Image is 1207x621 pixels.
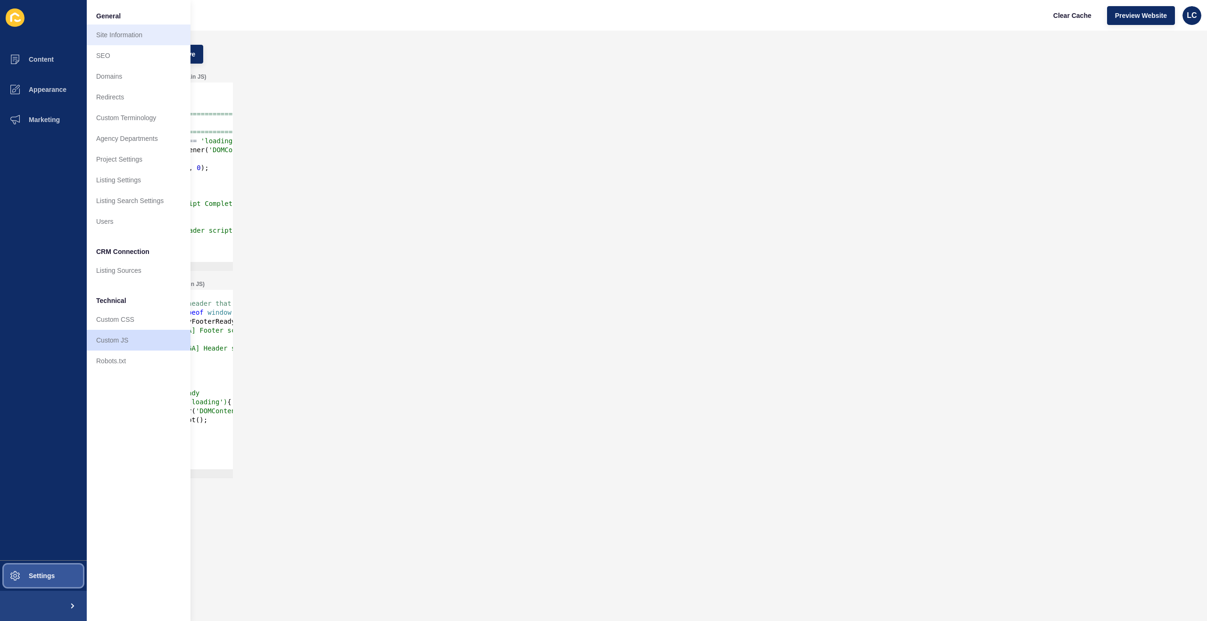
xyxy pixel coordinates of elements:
[1115,11,1167,20] span: Preview Website
[87,170,190,190] a: Listing Settings
[87,107,190,128] a: Custom Terminology
[87,211,190,232] a: Users
[87,45,190,66] a: SEO
[96,296,126,305] span: Technical
[87,128,190,149] a: Agency Departments
[87,351,190,371] a: Robots.txt
[96,11,121,21] span: General
[87,190,190,211] a: Listing Search Settings
[1107,6,1175,25] button: Preview Website
[87,25,190,45] a: Site Information
[87,330,190,351] a: Custom JS
[1187,11,1197,20] span: LC
[87,260,190,281] a: Listing Sources
[96,247,149,256] span: CRM Connection
[87,309,190,330] a: Custom CSS
[87,87,190,107] a: Redirects
[87,66,190,87] a: Domains
[1045,6,1100,25] button: Clear Cache
[1053,11,1091,20] span: Clear Cache
[87,149,190,170] a: Project Settings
